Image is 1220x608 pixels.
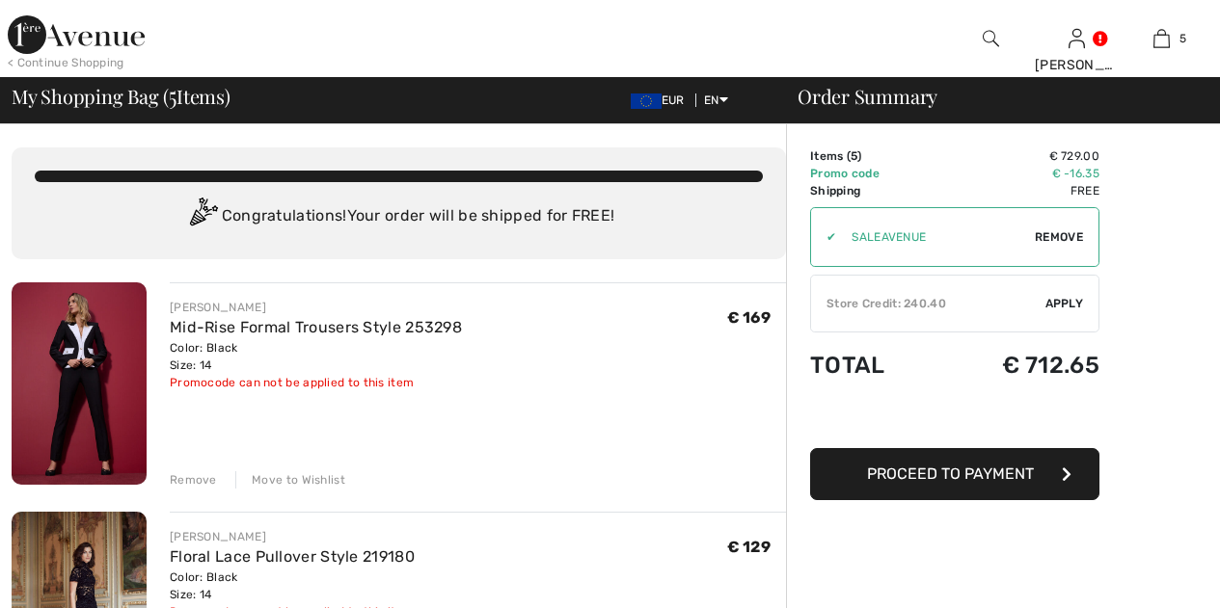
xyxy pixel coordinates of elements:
td: Items ( ) [810,147,935,165]
span: EN [704,93,728,107]
span: € 129 [727,538,772,556]
td: Promo code [810,165,935,182]
div: [PERSON_NAME] [170,299,462,316]
img: 1ère Avenue [8,15,145,54]
div: [PERSON_NAME] [1035,55,1119,75]
td: € 712.65 [935,332,1099,398]
iframe: PayPal [810,398,1099,441]
span: 5 [1179,30,1186,47]
span: € 169 [727,308,772,327]
td: Total [810,332,935,398]
div: [PERSON_NAME] [170,528,415,545]
div: Store Credit: 240.40 [811,295,1045,312]
img: Mid-Rise Formal Trousers Style 253298 [12,282,147,485]
td: Free [935,182,1099,199]
div: Order Summary [774,87,1208,106]
a: 5 [1120,27,1204,50]
a: Floral Lace Pullover Style 219180 [170,547,415,566]
img: Congratulation2.svg [183,198,222,236]
span: My Shopping Bag ( Items) [12,87,230,106]
img: My Info [1069,27,1085,50]
div: < Continue Shopping [8,54,124,71]
a: Mid-Rise Formal Trousers Style 253298 [170,318,462,336]
td: € -16.35 [935,165,1099,182]
button: Proceed to Payment [810,448,1099,500]
span: EUR [631,93,692,107]
div: Color: Black Size: 14 [170,339,462,374]
div: Remove [170,471,217,489]
img: search the website [983,27,999,50]
div: Congratulations! Your order will be shipped for FREE! [35,198,763,236]
div: Move to Wishlist [235,471,345,489]
span: Apply [1045,295,1084,312]
span: 5 [851,149,857,163]
img: My Bag [1153,27,1170,50]
span: Proceed to Payment [867,464,1034,483]
div: ✔ [811,228,836,246]
td: € 729.00 [935,147,1099,165]
input: Promo code [836,208,1035,266]
span: 5 [169,82,176,107]
a: Sign In [1069,29,1085,47]
img: Euro [631,93,662,109]
span: Remove [1035,228,1083,246]
div: Color: Black Size: 14 [170,568,415,603]
td: Shipping [810,182,935,199]
div: Promocode can not be applied to this item [170,374,462,391]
